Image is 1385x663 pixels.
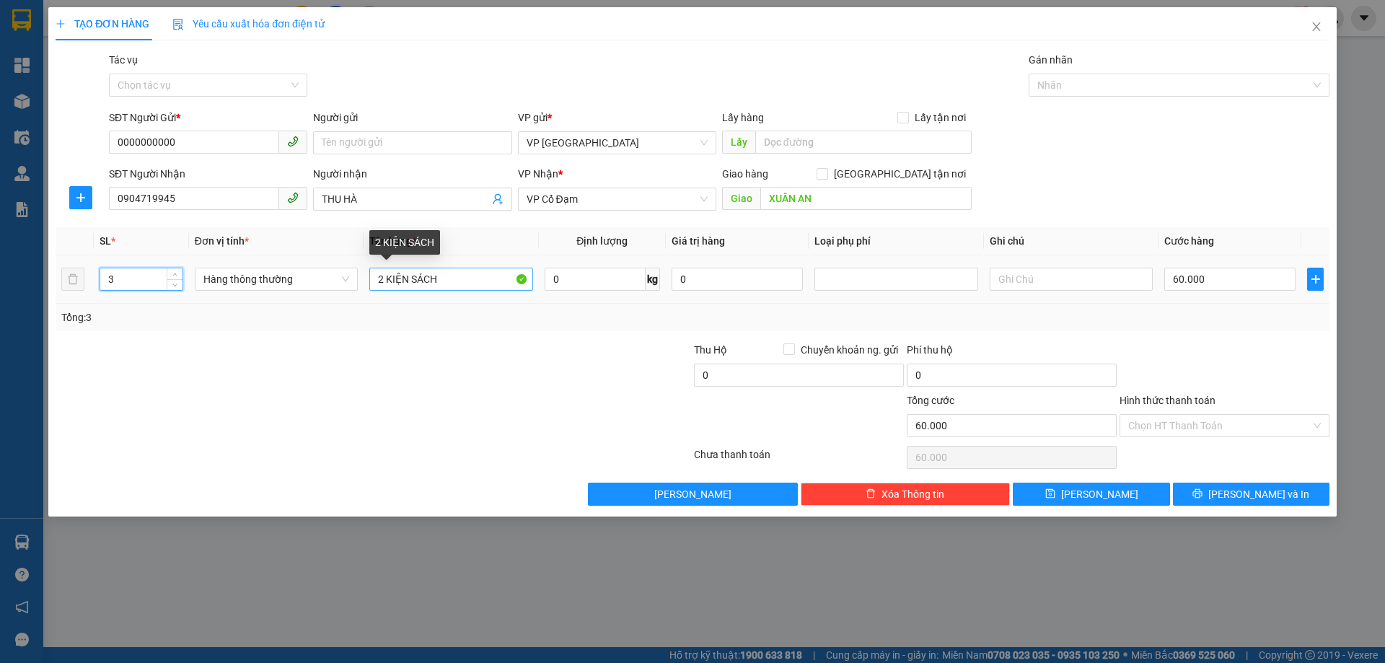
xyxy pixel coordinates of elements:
[907,342,1117,364] div: Phí thu hộ
[809,227,983,255] th: Loại phụ phí
[1120,395,1215,406] label: Hình thức thanh toán
[984,227,1158,255] th: Ghi chú
[56,19,66,29] span: plus
[881,486,944,502] span: Xóa Thông tin
[722,168,768,180] span: Giao hàng
[760,187,972,210] input: Dọc đường
[195,235,249,247] span: Đơn vị tính
[70,192,92,203] span: plus
[18,18,90,90] img: logo.jpg
[203,268,349,290] span: Hàng thông thường
[1308,273,1322,285] span: plus
[722,112,764,123] span: Lấy hàng
[1311,21,1322,32] span: close
[527,188,708,210] span: VP Cổ Đạm
[907,395,954,406] span: Tổng cước
[694,344,727,356] span: Thu Hộ
[1164,235,1214,247] span: Cước hàng
[69,186,92,209] button: plus
[18,105,215,153] b: GỬI : VP [GEOGRAPHIC_DATA]
[527,132,708,154] span: VP Hà Đông
[1029,54,1073,66] label: Gán nhãn
[672,235,725,247] span: Giá trị hàng
[866,488,876,500] span: delete
[646,268,660,291] span: kg
[1173,483,1329,506] button: printer[PERSON_NAME] và In
[172,19,184,30] img: icon
[172,18,325,30] span: Yêu cầu xuất hóa đơn điện tử
[167,279,183,290] span: Decrease Value
[171,281,180,289] span: down
[167,268,183,279] span: Increase Value
[109,166,307,182] div: SĐT Người Nhận
[56,18,149,30] span: TẠO ĐƠN HÀNG
[1208,486,1309,502] span: [PERSON_NAME] và In
[1192,488,1202,500] span: printer
[109,110,307,126] div: SĐT Người Gửi
[369,268,532,291] input: VD: Bàn, Ghế
[909,110,972,126] span: Lấy tận nơi
[61,268,84,291] button: delete
[287,192,299,203] span: phone
[492,193,504,205] span: user-add
[795,342,904,358] span: Chuyển khoản ng. gửi
[135,35,603,53] li: Cổ Đạm, xã [GEOGRAPHIC_DATA], [GEOGRAPHIC_DATA]
[801,483,1011,506] button: deleteXóa Thông tin
[518,168,558,180] span: VP Nhận
[1045,488,1055,500] span: save
[828,166,972,182] span: [GEOGRAPHIC_DATA] tận nơi
[518,110,716,126] div: VP gửi
[722,131,755,154] span: Lấy
[109,54,138,66] label: Tác vụ
[369,230,440,255] div: 2 KIỆN SÁCH
[100,235,111,247] span: SL
[171,271,180,279] span: up
[1307,268,1323,291] button: plus
[692,447,905,472] div: Chưa thanh toán
[654,486,731,502] span: [PERSON_NAME]
[1013,483,1169,506] button: save[PERSON_NAME]
[672,268,803,291] input: 0
[313,110,511,126] div: Người gửi
[755,131,972,154] input: Dọc đường
[722,187,760,210] span: Giao
[287,136,299,147] span: phone
[990,268,1153,291] input: Ghi Chú
[135,53,603,71] li: Hotline: 1900252555
[313,166,511,182] div: Người nhận
[1296,7,1337,48] button: Close
[588,483,798,506] button: [PERSON_NAME]
[1061,486,1138,502] span: [PERSON_NAME]
[576,235,628,247] span: Định lượng
[61,309,535,325] div: Tổng: 3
